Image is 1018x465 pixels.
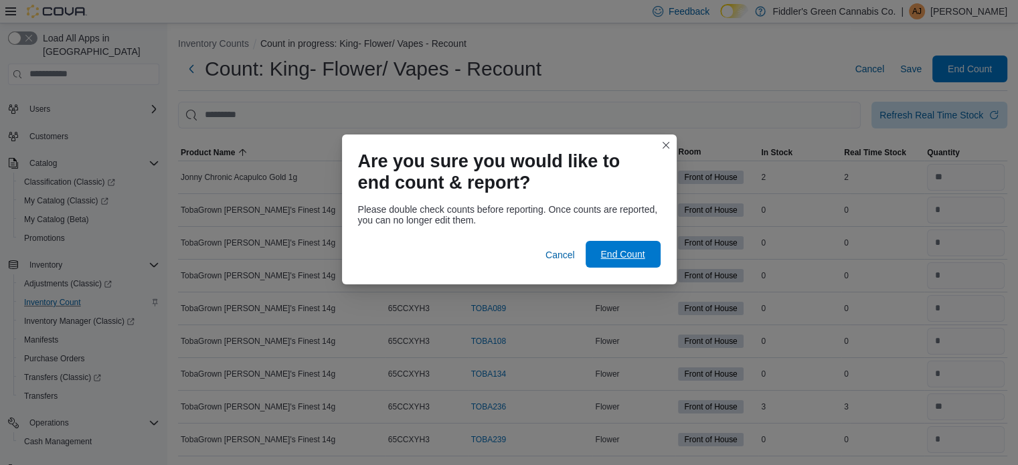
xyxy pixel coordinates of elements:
[358,151,650,193] h1: Are you sure you would like to end count & report?
[540,242,580,268] button: Cancel
[545,248,575,262] span: Cancel
[600,248,645,261] span: End Count
[358,204,661,225] div: Please double check counts before reporting. Once counts are reported, you can no longer edit them.
[586,241,661,268] button: End Count
[658,137,674,153] button: Closes this modal window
